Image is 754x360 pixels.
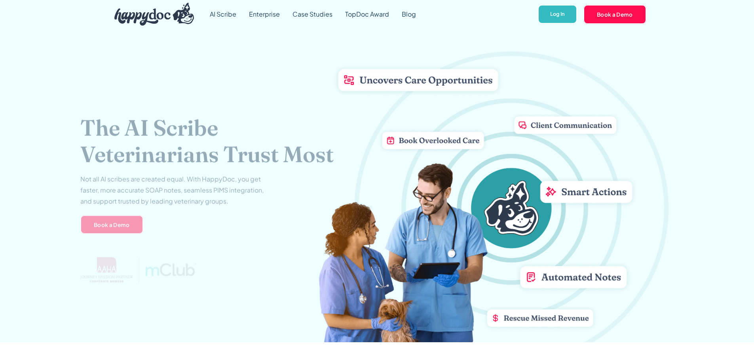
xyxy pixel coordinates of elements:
a: Book a Demo [80,215,143,234]
p: Not all AI scribes are created equal. With HappyDoc, you get faster, more accurate SOAP notes, se... [80,174,270,207]
a: Book a Demo [583,5,646,24]
img: AAHA Advantage logo [80,257,133,283]
img: HappyDoc Logo: A happy dog with his ear up, listening. [114,3,194,26]
h1: The AI Scribe Veterinarians Trust Most [80,114,348,167]
img: mclub logo [145,264,196,276]
a: home [108,1,194,28]
a: Log In [538,5,577,24]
